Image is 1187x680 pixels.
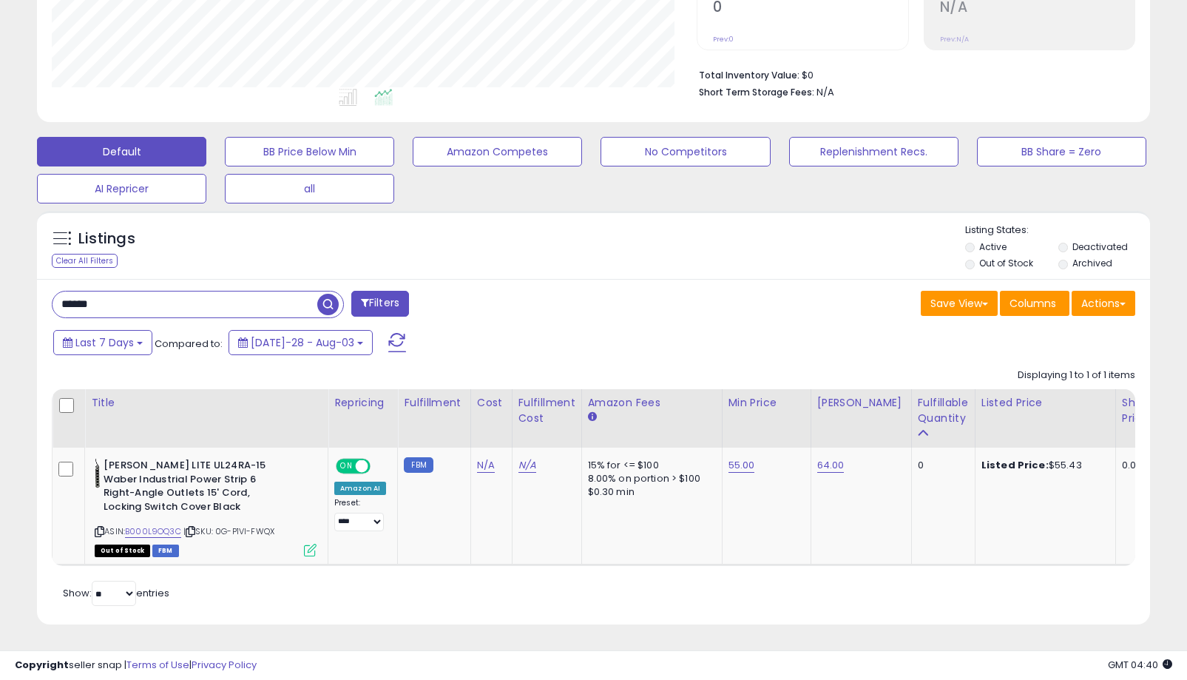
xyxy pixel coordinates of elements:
[37,137,206,166] button: Default
[78,229,135,249] h5: Listings
[713,35,734,44] small: Prev: 0
[251,335,354,350] span: [DATE]-28 - Aug-03
[192,658,257,672] a: Privacy Policy
[126,658,189,672] a: Terms of Use
[334,498,386,531] div: Preset:
[152,545,179,557] span: FBM
[789,137,958,166] button: Replenishment Recs.
[940,35,969,44] small: Prev: N/A
[1000,291,1069,316] button: Columns
[351,291,409,317] button: Filters
[404,395,464,411] div: Fulfillment
[413,137,582,166] button: Amazon Competes
[728,458,755,473] a: 55.00
[588,411,597,424] small: Amazon Fees.
[95,459,317,555] div: ASIN:
[981,459,1104,472] div: $55.43
[53,330,152,355] button: Last 7 Days
[918,459,964,472] div: 0
[368,460,392,473] span: OFF
[588,485,711,499] div: $0.30 min
[965,223,1150,238] p: Listing States:
[979,240,1007,253] label: Active
[1072,240,1128,253] label: Deactivated
[75,335,134,350] span: Last 7 Days
[229,330,373,355] button: [DATE]-28 - Aug-03
[334,482,386,495] div: Amazon AI
[981,458,1049,472] b: Listed Price:
[477,395,506,411] div: Cost
[334,395,391,411] div: Repricing
[37,174,206,203] button: AI Repricer
[816,85,834,99] span: N/A
[588,395,716,411] div: Amazon Fees
[225,137,394,166] button: BB Price Below Min
[728,395,805,411] div: Min Price
[981,395,1109,411] div: Listed Price
[601,137,770,166] button: No Competitors
[477,458,495,473] a: N/A
[1010,296,1056,311] span: Columns
[979,257,1033,269] label: Out of Stock
[225,174,394,203] button: all
[817,395,905,411] div: [PERSON_NAME]
[52,254,118,268] div: Clear All Filters
[699,86,814,98] b: Short Term Storage Fees:
[1122,395,1152,426] div: Ship Price
[699,69,799,81] b: Total Inventory Value:
[95,459,100,488] img: 21HLMiUIlGL._SL40_.jpg
[1018,368,1135,383] div: Displaying 1 to 1 of 1 items
[125,525,181,538] a: B000L9OQ3C
[104,459,283,517] b: [PERSON_NAME] LITE UL24RA-15 Waber Industrial Power Strip 6 Right-Angle Outlets 15' Cord, Locking...
[91,395,322,411] div: Title
[918,395,969,426] div: Fulfillable Quantity
[518,395,575,426] div: Fulfillment Cost
[518,458,536,473] a: N/A
[63,586,169,600] span: Show: entries
[1122,459,1146,472] div: 0.00
[977,137,1146,166] button: BB Share = Zero
[1108,658,1172,672] span: 2025-08-17 04:40 GMT
[921,291,998,316] button: Save View
[95,545,150,557] span: All listings that are currently out of stock and unavailable for purchase on Amazon
[155,337,223,351] span: Compared to:
[1072,291,1135,316] button: Actions
[15,658,69,672] strong: Copyright
[404,457,433,473] small: FBM
[183,525,274,537] span: | SKU: 0G-P1VI-FWQX
[15,659,257,673] div: seller snap | |
[337,460,356,473] span: ON
[1072,257,1112,269] label: Archived
[699,65,1124,83] li: $0
[588,472,711,485] div: 8.00% on portion > $100
[817,458,845,473] a: 64.00
[588,459,711,472] div: 15% for <= $100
